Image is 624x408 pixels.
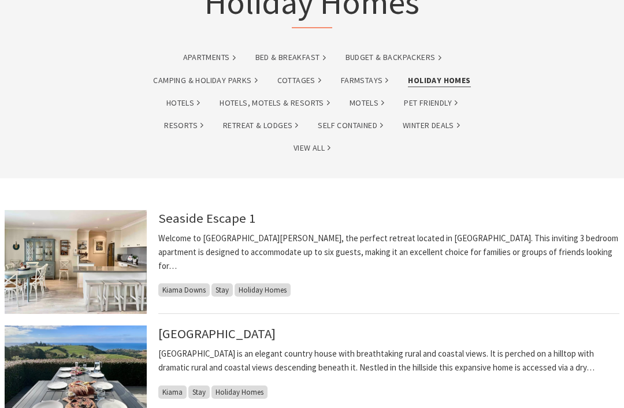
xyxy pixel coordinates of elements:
[255,51,326,64] a: Bed & Breakfast
[346,51,441,64] a: Budget & backpackers
[158,347,619,374] p: [GEOGRAPHIC_DATA] is an elegant country house with breathtaking rural and coastal views. It is pe...
[341,74,389,87] a: Farmstays
[408,74,470,87] a: Holiday Homes
[153,74,257,87] a: Camping & Holiday Parks
[350,96,384,110] a: Motels
[158,210,255,226] a: Seaside Escape 1
[294,141,330,155] a: View All
[158,231,619,272] p: Welcome to [GEOGRAPHIC_DATA][PERSON_NAME], the perfect retreat located in [GEOGRAPHIC_DATA]. This...
[220,96,330,110] a: Hotels, Motels & Resorts
[223,119,298,132] a: Retreat & Lodges
[403,119,460,132] a: Winter Deals
[166,96,200,110] a: Hotels
[318,119,383,132] a: Self Contained
[183,51,236,64] a: Apartments
[158,325,276,342] a: [GEOGRAPHIC_DATA]
[158,283,210,297] span: Kiama Downs
[211,283,233,297] span: Stay
[188,385,210,399] span: Stay
[158,385,187,399] span: Kiama
[277,74,321,87] a: Cottages
[211,385,268,399] span: Holiday Homes
[164,119,203,132] a: Resorts
[404,96,458,110] a: Pet Friendly
[235,283,291,297] span: Holiday Homes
